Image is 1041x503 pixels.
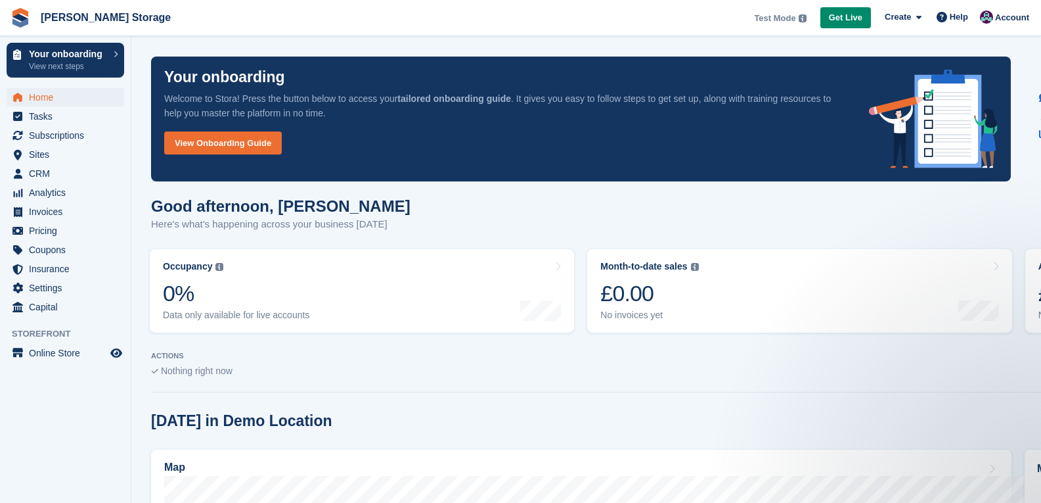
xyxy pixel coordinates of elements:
img: stora-icon-8386f47178a22dfd0bd8f6a31ec36ba5ce8667c1dd55bd0f319d3a0aa187defe.svg [11,8,30,28]
a: [PERSON_NAME] Storage [35,7,176,28]
span: Get Live [829,11,862,24]
a: Get Live [820,7,871,29]
span: Test Mode [754,12,795,25]
div: £0.00 [600,280,698,307]
span: Coupons [29,241,108,259]
a: menu [7,279,124,297]
span: CRM [29,164,108,183]
img: icon-info-grey-7440780725fd019a000dd9b08b2336e03edf1995a4989e88bcd33f0948082b44.svg [799,14,807,22]
a: menu [7,88,124,107]
a: Preview store [108,345,124,361]
h2: Map [164,462,185,473]
img: icon-info-grey-7440780725fd019a000dd9b08b2336e03edf1995a4989e88bcd33f0948082b44.svg [215,263,223,271]
a: Month-to-date sales £0.00 No invoices yet [587,249,1011,333]
img: onboarding-info-6c161a55d2c0e0a8cae90662b2fe09162a5109e8cc188191df67fb4f79e88e88.svg [869,70,998,168]
div: No invoices yet [600,310,698,321]
span: Tasks [29,107,108,126]
p: Welcome to Stora! Press the button below to access your . It gives you easy to follow steps to ge... [164,91,848,120]
img: Paul Thorp [980,11,993,24]
span: Account [995,11,1029,24]
div: Month-to-date sales [600,261,687,272]
span: Help [950,11,968,24]
span: Insurance [29,260,108,278]
a: menu [7,183,124,202]
span: Storefront [12,327,131,341]
a: Occupancy 0% Data only available for live accounts [150,249,574,333]
p: Your onboarding [29,49,107,59]
span: Pricing [29,222,108,240]
img: icon-info-grey-7440780725fd019a000dd9b08b2336e03edf1995a4989e88bcd33f0948082b44.svg [691,263,699,271]
p: Your onboarding [164,70,285,85]
a: Your onboarding View next steps [7,43,124,78]
a: menu [7,222,124,240]
h1: Good afternoon, [PERSON_NAME] [151,197,410,215]
span: Nothing right now [161,366,233,376]
a: menu [7,126,124,145]
a: menu [7,145,124,164]
p: View next steps [29,60,107,72]
a: menu [7,203,124,221]
div: Occupancy [163,261,212,272]
a: View Onboarding Guide [164,132,282,155]
span: Analytics [29,183,108,202]
a: menu [7,344,124,362]
p: Here's what's happening across your business [DATE] [151,217,410,232]
span: Online Store [29,344,108,362]
span: Sites [29,145,108,164]
a: menu [7,107,124,126]
span: Create [885,11,911,24]
img: blank_slate_check_icon-ba018cac091ee9be17c0a81a6c232d5eb81de652e7a59be601be346b1b6ddf79.svg [151,369,158,374]
span: Subscriptions [29,126,108,145]
h2: [DATE] in Demo Location [151,412,332,430]
strong: tailored onboarding guide [397,93,511,104]
a: menu [7,298,124,316]
div: Data only available for live accounts [163,310,309,321]
a: menu [7,164,124,183]
a: menu [7,241,124,259]
span: Invoices [29,203,108,221]
span: Capital [29,298,108,316]
span: Home [29,88,108,107]
a: menu [7,260,124,278]
span: Settings [29,279,108,297]
div: 0% [163,280,309,307]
